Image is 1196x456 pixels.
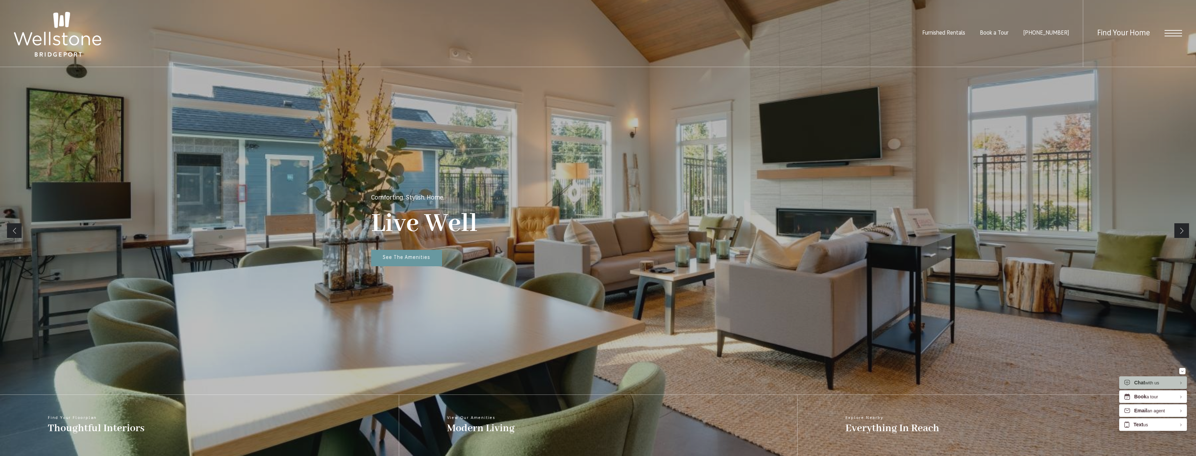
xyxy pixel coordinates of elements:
[1174,223,1189,238] a: Next
[1097,29,1150,37] a: Find Your Home
[447,416,515,420] span: View Our Amenities
[14,12,101,57] img: Wellstone
[845,422,939,435] span: Everything In Reach
[1023,30,1069,36] a: Call Us at (253) 642-8681
[980,30,1008,36] a: Book a Tour
[797,395,1196,456] a: Explore Nearby
[371,195,444,201] p: Comforting. Stylish. Home.
[383,255,430,260] span: See The Amenities
[7,223,22,238] a: Previous
[48,416,145,420] span: Find Your Floorplan
[48,422,145,435] span: Thoughtful Interiors
[922,30,965,36] a: Furnished Rentals
[1165,30,1182,36] button: Open Menu
[371,208,478,240] p: Live Well
[399,395,798,456] a: View Our Amenities
[371,250,442,267] a: See The Amenities
[845,416,939,420] span: Explore Nearby
[447,422,515,435] span: Modern Living
[1023,30,1069,36] span: [PHONE_NUMBER]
